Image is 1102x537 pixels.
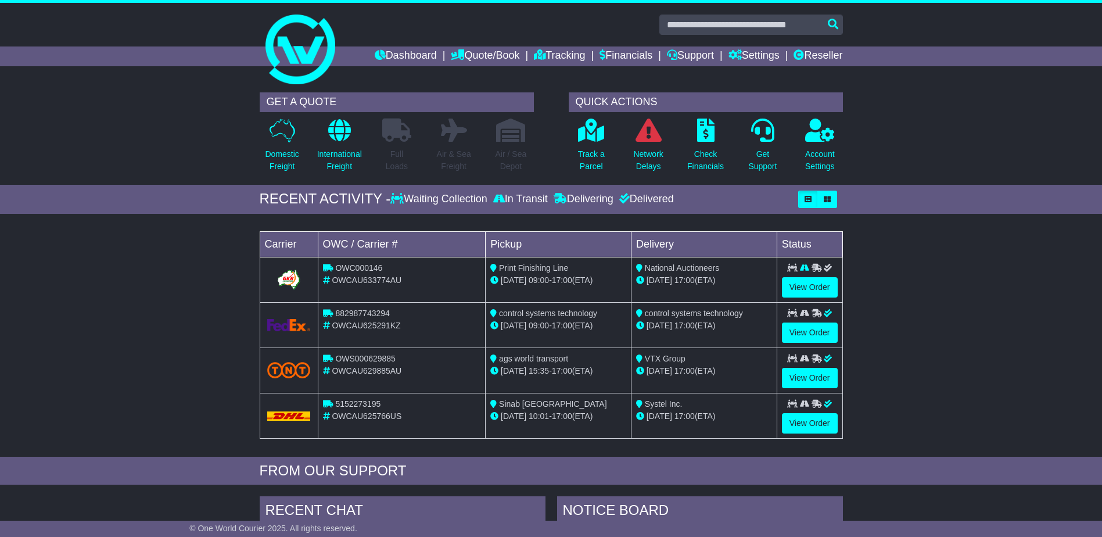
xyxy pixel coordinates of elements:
[486,231,631,257] td: Pickup
[390,193,490,206] div: Waiting Collection
[647,366,672,375] span: [DATE]
[551,193,616,206] div: Delivering
[335,354,396,363] span: OWS000629885
[332,275,401,285] span: OWCAU633774AU
[636,274,772,287] div: (ETA)
[490,274,626,287] div: - (ETA)
[728,46,780,66] a: Settings
[317,118,362,179] a: InternationalFreight
[501,366,526,375] span: [DATE]
[335,263,382,273] span: OWC000146
[499,354,568,363] span: ags world transport
[529,366,549,375] span: 15:35
[674,275,695,285] span: 17:00
[496,148,527,173] p: Air / Sea Depot
[782,368,838,388] a: View Order
[332,411,401,421] span: OWCAU625766US
[748,148,777,173] p: Get Support
[633,148,663,173] p: Network Delays
[674,321,695,330] span: 17:00
[189,524,357,533] span: © One World Courier 2025. All rights reserved.
[335,399,381,409] span: 5152273195
[552,411,572,421] span: 17:00
[577,118,605,179] a: Track aParcel
[777,231,842,257] td: Status
[264,118,299,179] a: DomesticFreight
[552,321,572,330] span: 17:00
[317,148,362,173] p: International Freight
[260,231,318,257] td: Carrier
[674,411,695,421] span: 17:00
[748,118,777,179] a: GetSupport
[674,366,695,375] span: 17:00
[687,118,724,179] a: CheckFinancials
[275,268,302,291] img: GetCarrierServiceLogo
[782,277,838,298] a: View Order
[647,411,672,421] span: [DATE]
[499,309,597,318] span: control systems technology
[265,148,299,173] p: Domestic Freight
[529,321,549,330] span: 09:00
[490,410,626,423] div: - (ETA)
[499,263,568,273] span: Print Finishing Line
[782,323,838,343] a: View Order
[490,365,626,377] div: - (ETA)
[260,463,843,479] div: FROM OUR SUPPORT
[499,399,606,409] span: Sinab [GEOGRAPHIC_DATA]
[569,92,843,112] div: QUICK ACTIONS
[332,366,401,375] span: OWCAU629885AU
[633,118,663,179] a: NetworkDelays
[318,231,486,257] td: OWC / Carrier #
[552,366,572,375] span: 17:00
[645,354,685,363] span: VTX Group
[529,275,549,285] span: 09:00
[267,362,311,378] img: TNT_Domestic.png
[557,496,843,528] div: NOTICE BOARD
[636,365,772,377] div: (ETA)
[382,148,411,173] p: Full Loads
[805,148,835,173] p: Account Settings
[687,148,724,173] p: Check Financials
[529,411,549,421] span: 10:01
[794,46,842,66] a: Reseller
[667,46,714,66] a: Support
[782,413,838,434] a: View Order
[645,263,719,273] span: National Auctioneers
[375,46,437,66] a: Dashboard
[805,118,835,179] a: AccountSettings
[578,148,605,173] p: Track a Parcel
[335,309,389,318] span: 882987743294
[267,411,311,421] img: DHL.png
[600,46,652,66] a: Financials
[552,275,572,285] span: 17:00
[636,410,772,423] div: (ETA)
[260,92,534,112] div: GET A QUOTE
[490,193,551,206] div: In Transit
[534,46,585,66] a: Tracking
[636,320,772,332] div: (ETA)
[490,320,626,332] div: - (ETA)
[631,231,777,257] td: Delivery
[501,275,526,285] span: [DATE]
[501,411,526,421] span: [DATE]
[267,319,311,331] img: GetCarrierServiceLogo
[260,496,545,528] div: RECENT CHAT
[260,191,391,207] div: RECENT ACTIVITY -
[437,148,471,173] p: Air & Sea Freight
[647,321,672,330] span: [DATE]
[451,46,519,66] a: Quote/Book
[647,275,672,285] span: [DATE]
[645,399,683,409] span: Systel Inc.
[645,309,743,318] span: control systems technology
[501,321,526,330] span: [DATE]
[616,193,674,206] div: Delivered
[332,321,400,330] span: OWCAU625291KZ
